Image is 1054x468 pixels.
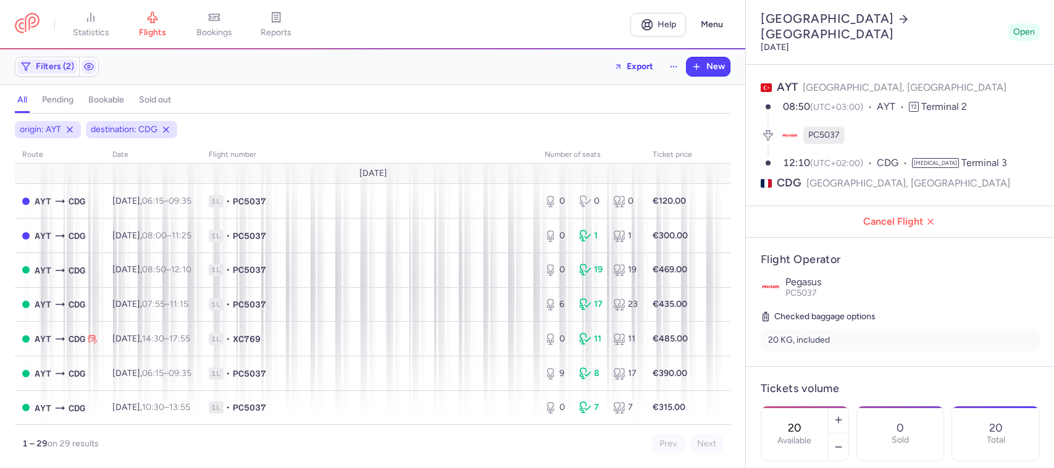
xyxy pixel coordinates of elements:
div: 6 [545,298,569,311]
strong: €120.00 [653,196,686,206]
button: New [687,57,730,76]
span: PC5037 [233,401,266,414]
div: 0 [613,195,638,207]
span: PC5037 [233,230,266,242]
time: 08:50 [142,264,166,275]
div: 0 [545,230,569,242]
span: Filters (2) [36,62,74,72]
p: 20 [989,422,1003,434]
h4: Flight Operator [761,253,1040,267]
a: statistics [60,11,122,38]
span: • [226,401,230,414]
span: statistics [73,27,109,38]
button: Prev. [653,435,685,453]
h5: Checked baggage options [761,309,1040,324]
span: destination: CDG [91,123,157,136]
a: CitizenPlane red outlined logo [15,13,40,36]
div: 17 [579,298,604,311]
span: – [142,196,191,206]
h4: sold out [139,94,171,106]
strong: €300.00 [653,230,688,241]
span: – [142,264,191,275]
span: – [142,402,190,412]
p: Total [987,435,1005,445]
span: AYT [35,332,51,346]
span: PC5037 [233,298,266,311]
span: 1L [209,195,224,207]
time: 17:55 [169,333,190,344]
span: [GEOGRAPHIC_DATA], [GEOGRAPHIC_DATA] [803,81,1006,93]
p: Sold [892,435,909,445]
a: Help [630,13,686,36]
span: flights [139,27,166,38]
span: • [226,264,230,276]
span: 1L [209,333,224,345]
span: 1L [209,264,224,276]
span: Export [627,62,653,71]
span: Terminal 2 [921,101,967,112]
span: CDG [877,156,912,170]
span: PC5037 [233,264,266,276]
time: 14:30 [142,333,164,344]
th: Ticket price [645,146,700,164]
time: 06:15 [142,368,164,378]
div: 7 [579,401,604,414]
span: CDG [69,264,85,277]
a: flights [122,11,183,38]
h4: Tickets volume [761,382,1040,396]
strong: €390.00 [653,368,687,378]
strong: €469.00 [653,264,687,275]
div: 17 [613,367,638,380]
span: 1L [209,298,224,311]
label: Available [777,436,811,446]
span: Cancel Flight [756,216,1045,227]
span: AYT [35,264,51,277]
span: PC5037 [233,195,266,207]
span: AYT [35,298,51,311]
img: Pegasus logo [761,277,780,296]
strong: 1 – 29 [22,438,48,449]
span: AYT [777,80,798,94]
span: AYT [35,401,51,415]
p: 0 [897,422,904,434]
div: 1 [579,230,604,242]
span: CDG [69,332,85,346]
h4: pending [42,94,73,106]
button: Export [606,57,661,77]
span: [DATE], [112,402,190,412]
span: New [706,62,725,72]
div: 0 [545,195,569,207]
span: XC769 [233,333,261,345]
span: [DATE], [112,264,191,275]
span: [DATE], [112,230,191,241]
time: 11:15 [170,299,188,309]
div: 23 [613,298,638,311]
a: reports [245,11,307,38]
time: [DATE] [761,42,789,52]
time: 08:00 [142,230,167,241]
span: bookings [196,27,232,38]
span: T2 [909,102,919,112]
strong: €435.00 [653,299,687,309]
time: 08:50 [783,101,810,112]
time: 06:15 [142,196,164,206]
time: 11:25 [172,230,191,241]
span: CDG [69,298,85,311]
h2: [GEOGRAPHIC_DATA] [GEOGRAPHIC_DATA] [761,11,1003,42]
span: [DATE], [112,368,191,378]
time: 09:35 [169,196,191,206]
span: [MEDICAL_DATA] [912,158,959,168]
span: Open [1013,26,1035,38]
time: 12:10 [171,264,191,275]
span: • [226,230,230,242]
div: 0 [579,195,604,207]
span: – [142,230,191,241]
span: PC5037 [808,129,840,141]
span: CDG [69,194,85,208]
div: 19 [613,264,638,276]
div: 0 [545,333,569,345]
time: 07:55 [142,299,165,309]
span: • [226,195,230,207]
div: 7 [613,401,638,414]
span: – [142,333,190,344]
